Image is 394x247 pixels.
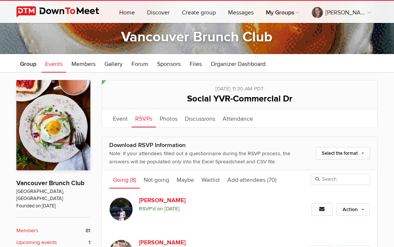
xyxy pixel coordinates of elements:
img: Vancouver Brunch Club [16,80,90,170]
i: [DATE] [164,206,180,212]
a: Add attendees (70) [224,170,280,188]
a: Select the format [316,147,370,160]
a: Files [186,54,206,73]
a: Group [16,54,40,73]
a: Members 81 [16,227,90,235]
a: Create group [176,1,222,23]
a: Events [41,54,66,73]
a: Maybe [173,170,198,188]
span: RSVP'd on [139,205,292,213]
span: Files [190,60,202,68]
a: Discussions [181,109,219,127]
span: Members [71,60,96,68]
a: Discover [141,1,176,23]
a: Sponsors [153,54,184,73]
a: Vancouver Brunch Club [121,29,273,46]
span: Organizer Dashboard [211,60,266,68]
a: Attendance [219,109,257,127]
a: [PERSON_NAME] [306,1,377,23]
img: Neelam Chadha [109,197,133,221]
a: Vancouver Brunch Club [16,179,84,187]
span: (70) [267,176,277,184]
span: Events [45,60,63,68]
span: Forum [131,60,148,68]
img: DownToMeet [16,6,111,17]
a: My Groups [260,1,305,23]
a: [PERSON_NAME] [139,196,231,205]
a: Forum [128,54,152,73]
a: [PERSON_NAME] [139,238,231,247]
b: Upcoming events [16,238,57,247]
a: Home [113,1,141,23]
a: Waitlist [198,170,224,188]
a: Members [68,54,99,73]
a: Photos [156,109,181,127]
span: Group [20,60,36,68]
span: (8) [130,176,136,184]
a: Messages [222,1,260,23]
span: 81 [86,227,90,235]
a: RSVPs [131,109,156,127]
a: Not going [140,170,173,188]
div: [DATE] 11:30 AM PDT [109,80,370,93]
b: Members [16,227,39,235]
a: Event [109,109,131,127]
span: Gallery [104,60,123,68]
span: [GEOGRAPHIC_DATA], [GEOGRAPHIC_DATA] [16,188,90,203]
input: Search [311,174,370,185]
div: Note: If your attendees filled out a questionnaire during the RSVP process, the answers will be p... [109,150,292,166]
a: Upcoming events 1 [16,238,90,247]
span: Founded on [DATE] [16,203,90,210]
a: Action [337,203,370,216]
a: Organizer Dashboard [207,54,269,73]
span: Sponsors [157,60,181,68]
div: Download RSVP Information [109,141,292,150]
a: Gallery [101,54,126,73]
span: 1 [89,238,90,247]
a: Going (8) [109,170,140,188]
span: Social YVR-Commercial Dr [187,93,293,104]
